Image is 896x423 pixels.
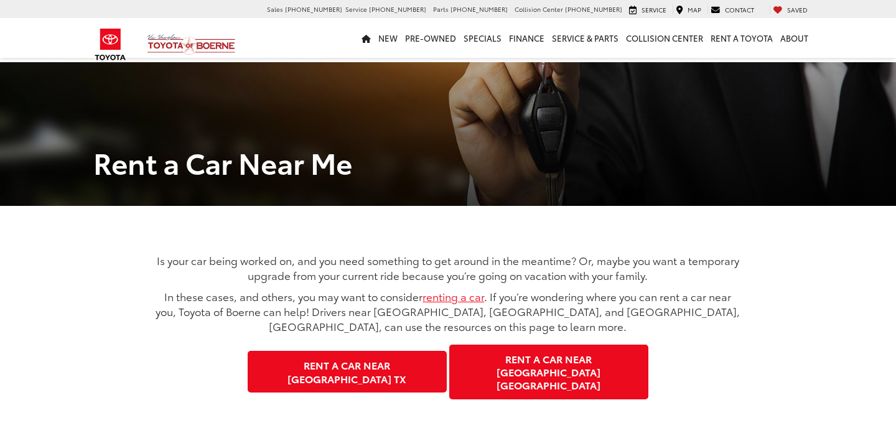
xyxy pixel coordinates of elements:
[147,34,236,55] img: Vic Vaughan Toyota of Boerne
[267,4,283,14] span: Sales
[450,4,508,14] span: [PHONE_NUMBER]
[248,351,447,393] a: Rent a Car Near [GEOGRAPHIC_DATA] Tx
[422,289,484,304] a: renting a car
[707,5,757,15] a: Contact
[565,4,622,14] span: [PHONE_NUMBER]
[622,18,707,58] a: Collision Center
[673,5,704,15] a: Map
[688,5,701,14] span: Map
[707,18,777,58] a: Rent a Toyota
[505,18,548,58] a: Finance
[777,18,812,58] a: About
[548,18,622,58] a: Service & Parts: Opens in a new tab
[285,4,342,14] span: [PHONE_NUMBER]
[642,5,666,14] span: Service
[401,18,460,58] a: Pre-Owned
[515,4,563,14] span: Collision Center
[369,4,426,14] span: [PHONE_NUMBER]
[154,253,742,282] p: Is your car being worked on, and you need something to get around in the meantime? Or, maybe you ...
[449,345,648,399] a: Rent a Car Near [GEOGRAPHIC_DATA] [GEOGRAPHIC_DATA]
[770,5,811,15] a: My Saved Vehicles
[358,18,375,58] a: Home
[345,4,367,14] span: Service
[375,18,401,58] a: New
[460,18,505,58] a: Specials
[626,5,670,15] a: Service
[84,146,812,178] h1: Rent a Car Near Me
[87,24,134,65] img: Toyota
[725,5,754,14] span: Contact
[433,4,449,14] span: Parts
[787,5,808,14] span: Saved
[154,289,742,333] p: In these cases, and others, you may want to consider . If you’re wondering where you can rent a c...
